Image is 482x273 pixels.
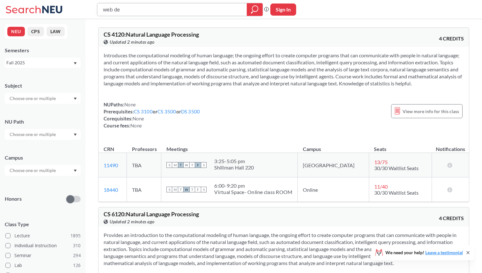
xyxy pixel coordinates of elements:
th: Professors [127,139,161,153]
span: None [124,102,136,107]
span: S [166,162,172,168]
div: NUPaths: Prerequisites: or or Corequisites: Course fees: [104,101,200,129]
span: Updated 2 minutes ago [110,218,155,225]
span: S [201,187,207,192]
label: Lab [5,261,81,269]
span: T [178,162,184,168]
span: T [189,187,195,192]
div: 3:25 - 5:05 pm [214,158,254,164]
span: Updated 2 minutes ago [110,39,155,46]
svg: Dropdown arrow [74,97,77,100]
button: NEU [7,27,25,36]
span: 30/30 Waitlist Seats [374,165,419,171]
svg: magnifying glass [251,5,259,14]
a: 18440 [104,187,118,193]
td: TBA [127,153,161,177]
div: Semesters [5,47,81,54]
span: CS 6120 : Natural Language Processing [104,211,199,218]
span: S [166,187,172,192]
svg: Dropdown arrow [74,62,77,65]
th: Meetings [161,139,298,153]
div: 6:00 - 9:20 pm [214,183,292,189]
input: Choose one or multiple [6,131,60,138]
div: Dropdown arrow [5,129,81,140]
span: None [133,116,144,121]
input: Class, professor, course number, "phrase" [102,4,242,15]
td: Online [298,177,369,202]
span: M [172,162,178,168]
th: Notifications [432,139,469,153]
svg: Dropdown arrow [74,133,77,136]
th: Campus [298,139,369,153]
span: None [130,123,142,128]
span: 294 [73,252,81,259]
span: 11 / 40 [374,183,388,190]
div: Dropdown arrow [5,165,81,176]
a: CS 3500 [157,109,176,114]
a: Leave a testimonial [425,250,463,255]
span: 13 / 75 [374,159,388,165]
button: Sign In [270,4,296,16]
button: LAW [47,27,65,36]
svg: Dropdown arrow [74,169,77,172]
span: View more info for this class [403,107,459,115]
span: 4 CREDITS [439,215,464,222]
span: M [172,187,178,192]
td: [GEOGRAPHIC_DATA] [298,153,369,177]
span: Class Type [5,221,81,228]
span: 310 [73,242,81,249]
a: DS 3500 [181,109,200,114]
p: Honors [5,195,22,203]
span: F [195,187,201,192]
div: NU Path [5,118,81,125]
div: Dropdown arrow [5,93,81,104]
span: W [184,187,189,192]
td: TBA [127,177,161,202]
span: F [195,162,201,168]
label: Lecture [5,232,81,240]
th: Seats [369,139,432,153]
div: Shillman Hall 220 [214,164,254,171]
div: Campus [5,154,81,161]
a: CS 3100 [134,109,153,114]
span: 1895 [70,232,81,239]
input: Choose one or multiple [6,95,60,102]
input: Choose one or multiple [6,167,60,174]
section: Provides an introduction to the computational modeling of human language, the ongoing effort to c... [104,232,464,267]
a: 11490 [104,162,118,168]
span: We need your help! [385,250,463,255]
label: Seminar [5,251,81,260]
div: Fall 2025Dropdown arrow [5,58,81,68]
span: T [189,162,195,168]
span: 4 CREDITS [439,35,464,42]
span: 30/30 Waitlist Seats [374,190,419,196]
span: W [184,162,189,168]
div: magnifying glass [247,3,263,16]
button: CPS [27,27,44,36]
span: 126 [73,262,81,269]
span: S [201,162,207,168]
div: Virtual Space- Online class ROOM [214,189,292,195]
div: Subject [5,82,81,89]
section: Introduces the computational modeling of human language; the ongoing effort to create computer pr... [104,52,464,87]
div: CRN [104,146,114,153]
div: Fall 2025 [6,59,73,66]
span: CS 4120 : Natural Language Processing [104,31,199,38]
span: T [178,187,184,192]
label: Individual Instruction [5,241,81,250]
